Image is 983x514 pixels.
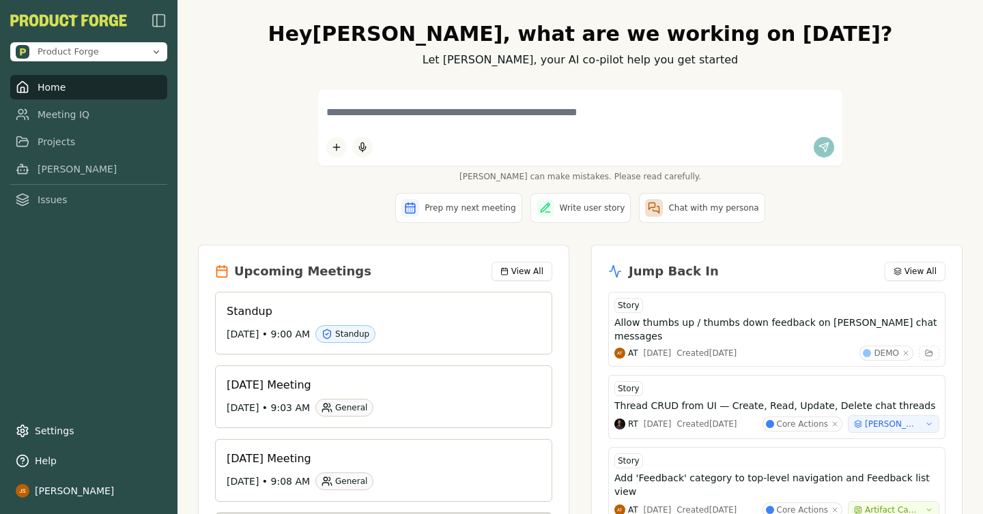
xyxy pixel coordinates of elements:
[676,419,737,429] div: Created [DATE]
[614,471,939,498] button: Add 'Feedback' category to top-level navigation and Feedback list view
[215,292,552,354] a: Standup[DATE] • 9:00 AMStandup
[227,451,530,467] h3: [DATE] Meeting
[511,266,543,277] span: View All
[395,193,522,223] button: Prep my next meeting
[874,348,899,359] span: DEMO
[315,472,373,490] div: General
[530,193,631,223] button: Write user story
[227,303,530,320] h3: Standup
[10,130,167,154] a: Projects
[198,22,963,46] h1: Hey [PERSON_NAME] , what are we working on [DATE]?
[814,137,834,157] button: Send message
[491,262,552,281] button: View All
[614,316,939,343] button: Allow thumbs up / thumbs down feedback on [PERSON_NAME] chat messages
[628,419,638,429] span: RT
[614,348,625,359] img: Adam Tucker
[315,399,373,417] div: General
[10,157,167,181] a: [PERSON_NAME]
[10,479,167,503] button: [PERSON_NAME]
[629,262,719,281] h2: Jump Back In
[10,14,127,27] button: PF-Logo
[10,449,167,473] button: Help
[614,419,625,429] img: Rich Theil
[227,472,530,490] div: [DATE] • 9:08 AM
[198,52,963,68] p: Let [PERSON_NAME], your AI co-pilot help you get started
[848,415,939,433] button: [PERSON_NAME] Multi-Chat & History
[639,193,765,223] button: Chat with my persona
[326,137,347,157] button: Add content to chat
[10,14,127,27] img: Product Forge
[10,42,167,61] button: Open organization switcher
[614,381,643,396] div: Story
[859,346,913,361] button: DEMO
[676,348,737,359] div: Created [DATE]
[904,266,937,277] span: View All
[227,325,530,343] div: [DATE] • 9:00 AM
[227,377,530,393] h3: [DATE] Meeting
[668,202,758,213] span: Chat with my persona
[777,419,828,429] span: Core Actions
[227,399,530,417] div: [DATE] • 9:03 AM
[10,75,167,100] a: Home
[315,325,375,343] div: Standup
[614,298,643,313] div: Story
[38,46,99,58] span: Product Forge
[16,45,29,59] img: Product Forge
[865,419,920,429] span: [PERSON_NAME] Multi-Chat & History
[318,171,842,182] span: [PERSON_NAME] can make mistakes. Please read carefully.
[885,262,945,281] button: View All
[614,399,936,412] h3: Thread CRUD from UI — Create, Read, Update, Delete chat threads
[614,399,939,412] button: Thread CRUD from UI — Create, Read, Update, Delete chat threads
[644,419,672,429] div: [DATE]
[614,453,643,468] div: Story
[644,348,672,359] div: [DATE]
[151,12,167,29] img: sidebar
[10,419,167,443] a: Settings
[425,202,515,213] span: Prep my next meeting
[352,137,373,157] button: Start dictation
[560,202,625,213] span: Write user story
[10,102,167,127] a: Meeting IQ
[234,262,371,281] h2: Upcoming Meetings
[215,365,552,428] a: [DATE] Meeting[DATE] • 9:03 AMGeneral
[215,439,552,502] a: [DATE] Meeting[DATE] • 9:08 AMGeneral
[10,187,167,212] a: Issues
[16,484,29,498] img: profile
[763,417,842,432] button: Core Actions
[628,348,638,359] span: AT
